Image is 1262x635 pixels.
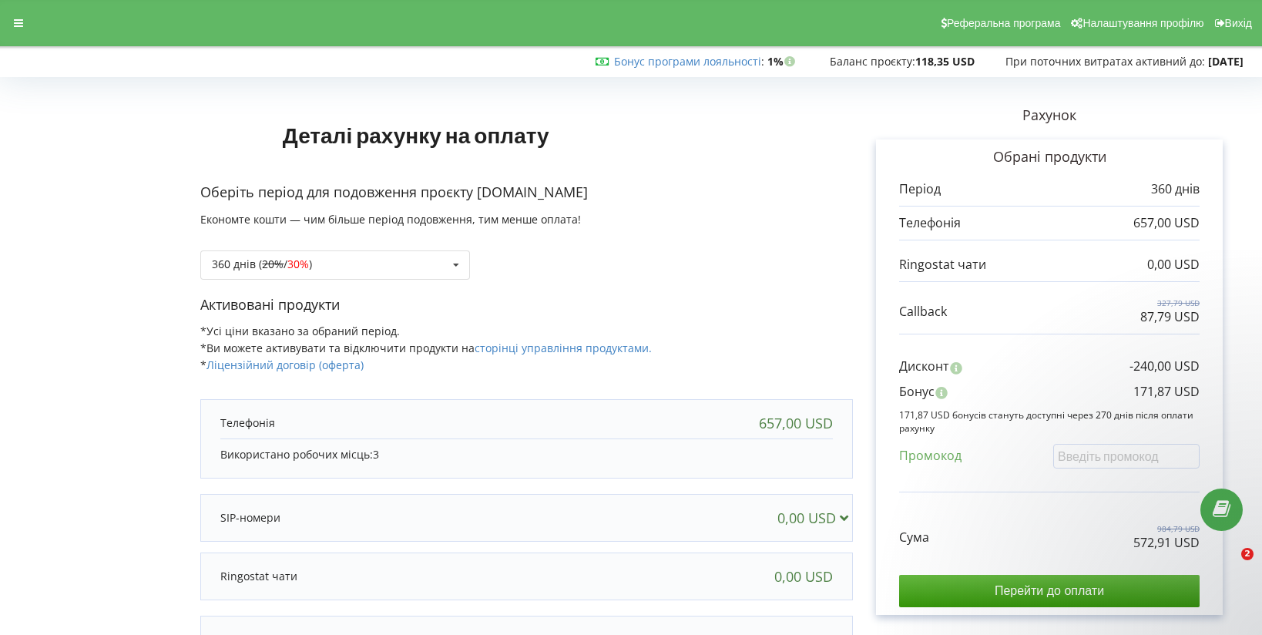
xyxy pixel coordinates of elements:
p: Сума [899,529,929,546]
strong: 118,35 USD [915,54,975,69]
p: 360 днів [1151,180,1200,198]
div: 360 днів ( / ) [212,259,312,270]
s: 20% [262,257,284,271]
span: *Усі ціни вказано за обраний період. [200,324,400,338]
input: Введіть промокод [1053,444,1200,468]
p: Період [899,180,941,198]
span: 30% [287,257,309,271]
p: Ringostat чати [220,569,297,584]
a: Бонус програми лояльності [614,54,761,69]
p: Оберіть період для подовження проєкту [DOMAIN_NAME] [200,183,853,203]
span: Реферальна програма [947,17,1061,29]
iframe: Intercom live chat [1210,548,1247,585]
strong: [DATE] [1208,54,1244,69]
strong: 1% [767,54,799,69]
a: сторінці управління продуктами. [475,341,652,355]
span: *Ви можете активувати та відключити продукти на [200,341,652,355]
p: Обрані продукти [899,147,1200,167]
div: 657,00 USD [759,415,833,431]
p: 327,79 USD [1140,297,1200,308]
span: При поточних витратах активний до: [1005,54,1205,69]
p: 87,79 USD [1140,308,1200,326]
p: 171,87 USD бонусів стануть доступні через 270 днів після оплати рахунку [899,408,1200,435]
a: Ліцензійний договір (оферта) [206,358,364,372]
p: Ringostat чати [899,256,986,274]
span: Вихід [1225,17,1252,29]
span: Налаштування профілю [1082,17,1203,29]
p: Бонус [899,383,935,401]
p: 0,00 USD [1147,256,1200,274]
div: 0,00 USD [777,510,855,526]
span: Баланс проєкту: [830,54,915,69]
p: Дисконт [899,358,949,375]
p: Телефонія [899,214,961,232]
span: 2 [1241,548,1254,560]
p: SIP-номери [220,510,280,526]
div: 0,00 USD [774,569,833,584]
p: Рахунок [853,106,1246,126]
input: Перейти до оплати [899,575,1200,607]
p: Промокод [899,447,962,465]
p: -240,00 USD [1129,358,1200,375]
h1: Деталі рахунку на оплату [200,98,631,172]
span: Економте кошти — чим більше період подовження, тим менше оплата! [200,212,581,227]
p: 171,87 USD [1133,383,1200,401]
p: Callback [899,303,947,321]
p: Використано робочих місць: [220,447,833,462]
p: Активовані продукти [200,295,853,315]
span: : [614,54,764,69]
p: Телефонія [220,415,275,431]
span: 3 [373,447,379,462]
p: 657,00 USD [1133,214,1200,232]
